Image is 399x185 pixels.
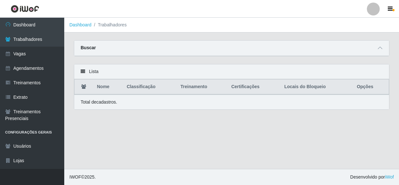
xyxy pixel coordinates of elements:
[69,174,81,180] span: IWOF
[92,22,127,28] li: Trabalhadores
[74,64,389,79] div: Lista
[69,22,92,27] a: Dashboard
[177,79,227,95] th: Treinamento
[280,79,353,95] th: Locais do Bloqueio
[227,79,280,95] th: Certificações
[123,79,176,95] th: Classificação
[11,5,39,13] img: CoreUI Logo
[93,79,123,95] th: Nome
[353,79,389,95] th: Opções
[64,18,399,32] nav: breadcrumb
[69,174,96,180] span: © 2025 .
[81,99,117,106] p: Total de cadastros.
[350,174,394,180] span: Desenvolvido por
[81,45,96,50] strong: Buscar
[385,174,394,180] a: iWof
